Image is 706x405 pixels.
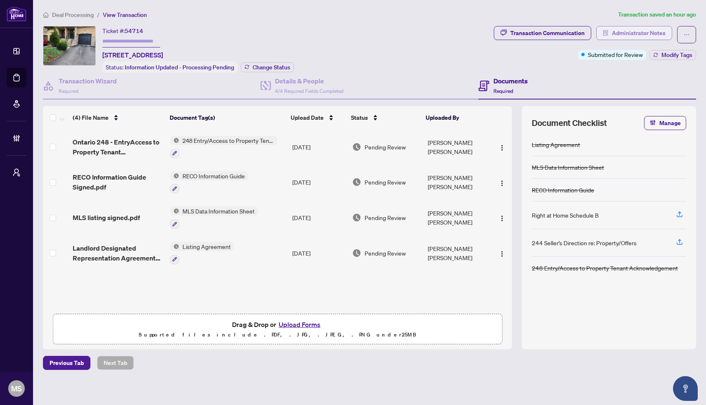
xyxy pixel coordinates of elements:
[365,249,406,258] span: Pending Review
[532,163,604,172] div: MLS Data Information Sheet
[532,263,678,272] div: 248 Entry/Access to Property Tenant Acknowledgement
[532,211,599,220] div: Right at Home Schedule B
[422,106,488,129] th: Uploaded By
[52,11,94,19] span: Deal Processing
[424,235,491,271] td: [PERSON_NAME] [PERSON_NAME]
[684,32,689,38] span: ellipsis
[499,215,505,222] img: Logo
[289,200,349,235] td: [DATE]
[53,314,502,345] span: Drag & Drop orUpload FormsSupported files include .PDF, .JPG, .JPEG, .PNG under25MB
[352,178,361,187] img: Document Status
[532,117,607,129] span: Document Checklist
[170,242,234,264] button: Status IconListing Agreement
[532,185,594,194] div: RECO Information Guide
[352,213,361,222] img: Document Status
[12,168,21,177] span: user-switch
[73,243,163,263] span: Landlord Designated Representation Agreement Authority to Offer for Lease Signed.pdf
[499,251,505,257] img: Logo
[59,76,117,86] h4: Transaction Wizard
[102,50,163,60] span: [STREET_ADDRESS]
[499,180,505,187] img: Logo
[11,383,22,394] span: MS
[495,246,509,260] button: Logo
[661,52,692,58] span: Modify Tags
[253,64,290,70] span: Change Status
[499,144,505,151] img: Logo
[495,140,509,154] button: Logo
[166,106,288,129] th: Document Tag(s)
[170,206,258,229] button: Status IconMLS Data Information Sheet
[58,330,497,340] p: Supported files include .PDF, .JPG, .JPEG, .PNG under 25 MB
[7,6,26,21] img: logo
[241,62,294,72] button: Change Status
[596,26,672,40] button: Administrator Notes
[659,116,681,130] span: Manage
[365,178,406,187] span: Pending Review
[102,62,237,73] div: Status:
[495,211,509,224] button: Logo
[588,50,643,59] span: Submitted for Review
[170,136,179,145] img: Status Icon
[532,238,637,247] div: 244 Seller’s Direction re: Property/Offers
[275,88,344,94] span: 4/4 Required Fields Completed
[289,165,349,200] td: [DATE]
[493,76,528,86] h4: Documents
[532,140,580,149] div: Listing Agreement
[73,213,140,223] span: MLS listing signed.pdf
[352,142,361,152] img: Document Status
[73,172,163,192] span: RECO Information Guide Signed.pdf
[170,171,179,180] img: Status Icon
[494,26,591,40] button: Transaction Communication
[43,356,90,370] button: Previous Tab
[644,116,686,130] button: Manage
[424,129,491,165] td: [PERSON_NAME] [PERSON_NAME]
[179,136,277,145] span: 248 Entry/Access to Property Tenant Acknowledgement
[351,113,368,122] span: Status
[232,319,323,330] span: Drag & Drop or
[170,206,179,216] img: Status Icon
[276,319,323,330] button: Upload Forms
[170,171,248,194] button: Status IconRECO Information Guide
[103,11,147,19] span: View Transaction
[618,10,696,19] article: Transaction saved an hour ago
[352,249,361,258] img: Document Status
[612,26,666,40] span: Administrator Notes
[97,356,134,370] button: Next Tab
[170,136,277,158] button: Status Icon248 Entry/Access to Property Tenant Acknowledgement
[179,206,258,216] span: MLS Data Information Sheet
[289,129,349,165] td: [DATE]
[289,235,349,271] td: [DATE]
[495,175,509,189] button: Logo
[125,64,234,71] span: Information Updated - Processing Pending
[179,242,234,251] span: Listing Agreement
[125,27,143,35] span: 54714
[348,106,422,129] th: Status
[424,200,491,235] td: [PERSON_NAME] [PERSON_NAME]
[275,76,344,86] h4: Details & People
[510,26,585,40] div: Transaction Communication
[43,26,95,65] img: IMG-W12425754_1.jpg
[365,213,406,222] span: Pending Review
[73,137,163,157] span: Ontario 248 - EntryAccess to Property Tenant Acknowledgement.pdf
[69,106,166,129] th: (4) File Name
[291,113,324,122] span: Upload Date
[493,88,513,94] span: Required
[673,376,698,401] button: Open asap
[73,113,109,122] span: (4) File Name
[424,165,491,200] td: [PERSON_NAME] [PERSON_NAME]
[50,356,84,369] span: Previous Tab
[102,26,143,36] div: Ticket #:
[179,171,248,180] span: RECO Information Guide
[43,12,49,18] span: home
[59,88,78,94] span: Required
[287,106,347,129] th: Upload Date
[649,50,696,60] button: Modify Tags
[603,30,609,36] span: solution
[97,10,100,19] li: /
[170,242,179,251] img: Status Icon
[365,142,406,152] span: Pending Review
